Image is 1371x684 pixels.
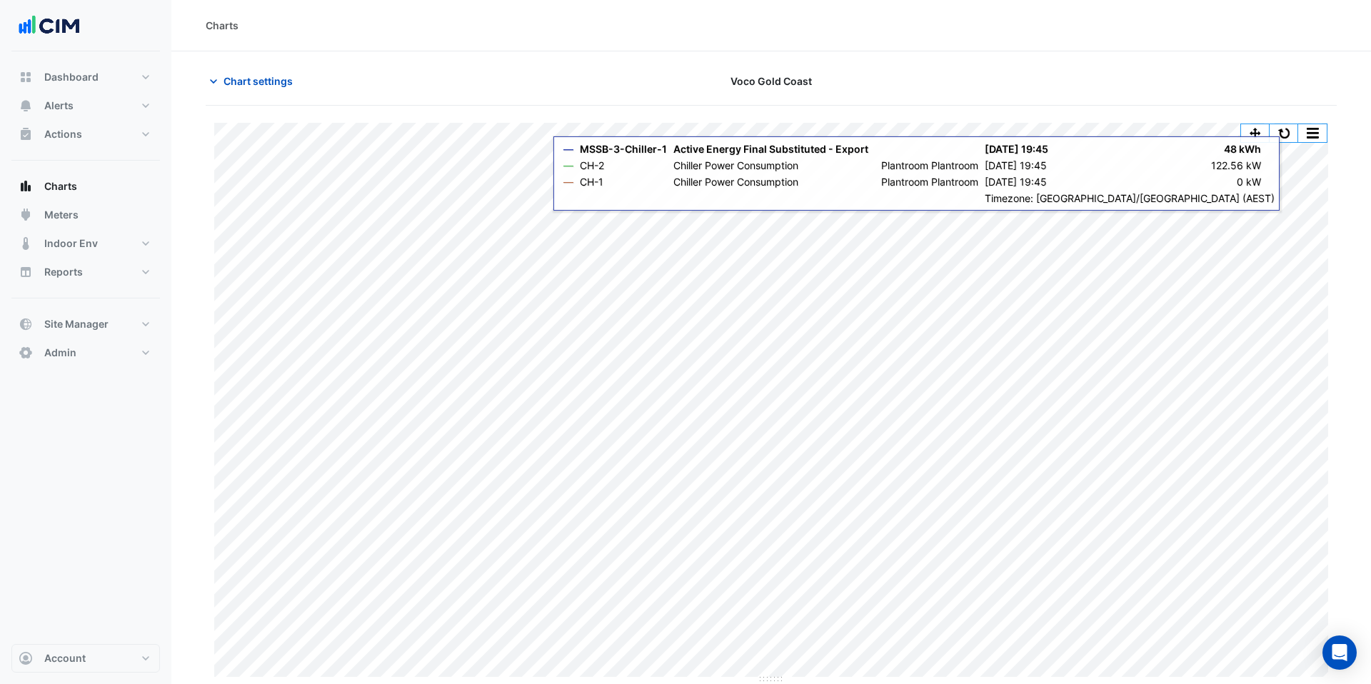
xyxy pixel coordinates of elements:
[44,127,82,141] span: Actions
[11,338,160,367] button: Admin
[19,179,33,193] app-icon: Charts
[44,99,74,113] span: Alerts
[11,258,160,286] button: Reports
[44,179,77,193] span: Charts
[11,201,160,229] button: Meters
[17,11,81,40] img: Company Logo
[44,208,79,222] span: Meters
[19,99,33,113] app-icon: Alerts
[44,70,99,84] span: Dashboard
[19,265,33,279] app-icon: Reports
[44,346,76,360] span: Admin
[730,74,812,89] span: Voco Gold Coast
[11,644,160,673] button: Account
[19,317,33,331] app-icon: Site Manager
[44,265,83,279] span: Reports
[11,120,160,149] button: Actions
[19,236,33,251] app-icon: Indoor Env
[11,310,160,338] button: Site Manager
[1298,124,1327,142] button: More Options
[11,91,160,120] button: Alerts
[1241,124,1270,142] button: Pan
[19,70,33,84] app-icon: Dashboard
[11,63,160,91] button: Dashboard
[206,69,302,94] button: Chart settings
[19,346,33,360] app-icon: Admin
[44,317,109,331] span: Site Manager
[19,127,33,141] app-icon: Actions
[206,18,238,33] div: Charts
[19,208,33,222] app-icon: Meters
[11,229,160,258] button: Indoor Env
[1322,635,1357,670] div: Open Intercom Messenger
[44,651,86,665] span: Account
[1270,124,1298,142] button: Reset
[44,236,98,251] span: Indoor Env
[224,74,293,89] span: Chart settings
[11,172,160,201] button: Charts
